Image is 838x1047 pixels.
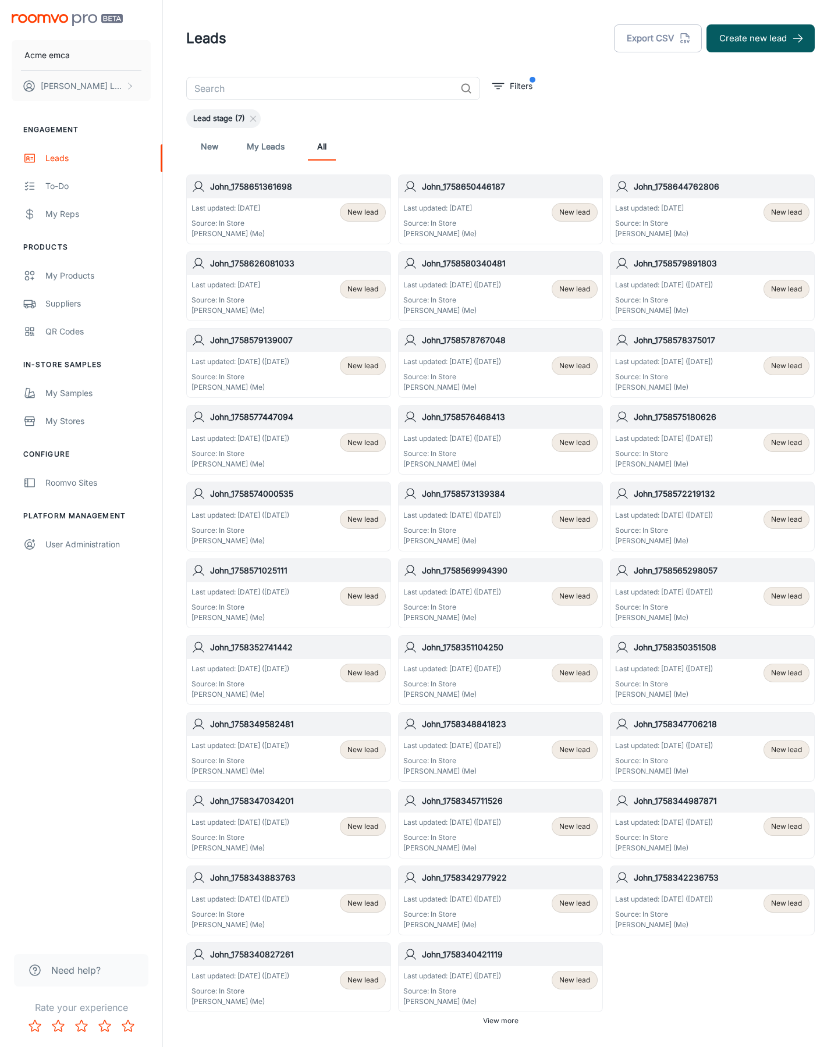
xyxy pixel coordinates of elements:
span: New lead [559,821,590,832]
div: To-do [45,180,151,193]
span: New lead [559,591,590,601]
p: Source: In Store [191,602,289,612]
p: [PERSON_NAME] (Me) [403,536,501,546]
p: Source: In Store [403,295,501,305]
h6: John_1758574000535 [210,487,386,500]
p: Source: In Store [191,525,289,536]
button: Acme emca [12,40,151,70]
button: Rate 2 star [47,1014,70,1038]
p: Last updated: [DATE] ([DATE]) [615,664,713,674]
p: Source: In Store [403,986,501,996]
span: New lead [771,821,802,832]
p: Source: In Store [191,756,289,766]
p: Source: In Store [615,602,713,612]
a: John_1758579891803Last updated: [DATE] ([DATE])Source: In Store[PERSON_NAME] (Me)New lead [610,251,815,321]
span: New lead [771,591,802,601]
p: Last updated: [DATE] ([DATE]) [403,664,501,674]
span: New lead [347,591,378,601]
p: Source: In Store [615,525,713,536]
a: John_1758575180626Last updated: [DATE] ([DATE])Source: In Store[PERSON_NAME] (Me)New lead [610,405,815,475]
h6: John_1758347706218 [634,718,809,731]
h6: John_1758342236753 [634,871,809,884]
p: Source: In Store [615,295,713,305]
h6: John_1758342977922 [422,871,598,884]
p: [PERSON_NAME] (Me) [403,843,501,853]
p: [PERSON_NAME] (Me) [191,536,289,546]
button: View more [478,1012,523,1030]
a: John_1758348841823Last updated: [DATE] ([DATE])Source: In Store[PERSON_NAME] (Me)New lead [398,712,603,782]
p: Last updated: [DATE] ([DATE]) [615,740,713,751]
a: John_1758644762806Last updated: [DATE]Source: In Store[PERSON_NAME] (Me)New lead [610,174,815,244]
a: John_1758352741442Last updated: [DATE] ([DATE])Source: In Store[PERSON_NAME] (Me)New lead [186,635,391,705]
span: Need help? [51,963,101,977]
h6: John_1758579891803 [634,257,809,270]
h6: John_1758347034201 [210,795,386,807]
p: Source: In Store [403,448,501,459]
span: New lead [559,437,590,448]
p: Source: In Store [403,909,501,920]
p: [PERSON_NAME] (Me) [191,689,289,700]
h6: John_1758352741442 [210,641,386,654]
p: [PERSON_NAME] (Me) [403,305,501,316]
p: [PERSON_NAME] (Me) [403,382,501,393]
h6: John_1758569994390 [422,564,598,577]
p: [PERSON_NAME] (Me) [615,689,713,700]
button: Rate 5 star [116,1014,140,1038]
p: Source: In Store [191,909,289,920]
a: John_1758340421119Last updated: [DATE] ([DATE])Source: In Store[PERSON_NAME] (Me)New lead [398,942,603,1012]
span: New lead [347,898,378,909]
p: [PERSON_NAME] (Me) [403,766,501,777]
h6: John_1758348841823 [422,718,598,731]
a: John_1758344987871Last updated: [DATE] ([DATE])Source: In Store[PERSON_NAME] (Me)New lead [610,789,815,859]
p: Source: In Store [403,218,477,229]
h6: John_1758644762806 [634,180,809,193]
p: [PERSON_NAME] (Me) [403,689,501,700]
a: John_1758351104250Last updated: [DATE] ([DATE])Source: In Store[PERSON_NAME] (Me)New lead [398,635,603,705]
a: John_1758626081033Last updated: [DATE]Source: In Store[PERSON_NAME] (Me)New lead [186,251,391,321]
h6: John_1758575180626 [634,411,809,423]
a: John_1758345711526Last updated: [DATE] ([DATE])Source: In Store[PERSON_NAME] (Me)New lead [398,789,603,859]
span: New lead [771,207,802,218]
a: John_1758577447094Last updated: [DATE] ([DATE])Source: In Store[PERSON_NAME] (Me)New lead [186,405,391,475]
a: New [196,133,223,161]
h6: John_1758576468413 [422,411,598,423]
span: New lead [771,668,802,678]
a: John_1758350351508Last updated: [DATE] ([DATE])Source: In Store[PERSON_NAME] (Me)New lead [610,635,815,705]
p: [PERSON_NAME] (Me) [615,612,713,623]
a: John_1758565298057Last updated: [DATE] ([DATE])Source: In Store[PERSON_NAME] (Me)New lead [610,558,815,628]
p: Last updated: [DATE] ([DATE]) [615,280,713,290]
a: John_1758342977922Last updated: [DATE] ([DATE])Source: In Store[PERSON_NAME] (Me)New lead [398,866,603,935]
span: New lead [347,437,378,448]
h6: John_1758573139384 [422,487,598,500]
a: John_1758343883763Last updated: [DATE] ([DATE])Source: In Store[PERSON_NAME] (Me)New lead [186,866,391,935]
a: John_1758574000535Last updated: [DATE] ([DATE])Source: In Store[PERSON_NAME] (Me)New lead [186,482,391,551]
img: Roomvo PRO Beta [12,14,123,26]
div: My Reps [45,208,151,220]
p: Last updated: [DATE] ([DATE]) [191,664,289,674]
p: Last updated: [DATE] ([DATE]) [615,357,713,367]
h6: John_1758565298057 [634,564,809,577]
p: Last updated: [DATE] ([DATE]) [615,894,713,904]
p: Last updated: [DATE] ([DATE]) [403,740,501,751]
p: Last updated: [DATE] ([DATE]) [191,817,289,828]
div: Lead stage (7) [186,109,261,128]
span: New lead [559,898,590,909]
span: New lead [559,361,590,371]
p: Last updated: [DATE] [191,203,265,213]
span: View more [483,1016,519,1026]
span: New lead [771,514,802,525]
p: Last updated: [DATE] ([DATE]) [191,510,289,521]
a: John_1758347706218Last updated: [DATE] ([DATE])Source: In Store[PERSON_NAME] (Me)New lead [610,712,815,782]
span: New lead [347,361,378,371]
span: New lead [559,514,590,525]
span: New lead [771,745,802,755]
a: John_1758580340481Last updated: [DATE] ([DATE])Source: In Store[PERSON_NAME] (Me)New lead [398,251,603,321]
p: [PERSON_NAME] (Me) [615,766,713,777]
span: New lead [771,284,802,294]
p: [PERSON_NAME] (Me) [615,305,713,316]
a: John_1758578375017Last updated: [DATE] ([DATE])Source: In Store[PERSON_NAME] (Me)New lead [610,328,815,398]
button: Rate 4 star [93,1014,116,1038]
p: Source: In Store [191,295,265,305]
span: New lead [347,207,378,218]
p: Source: In Store [615,832,713,843]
